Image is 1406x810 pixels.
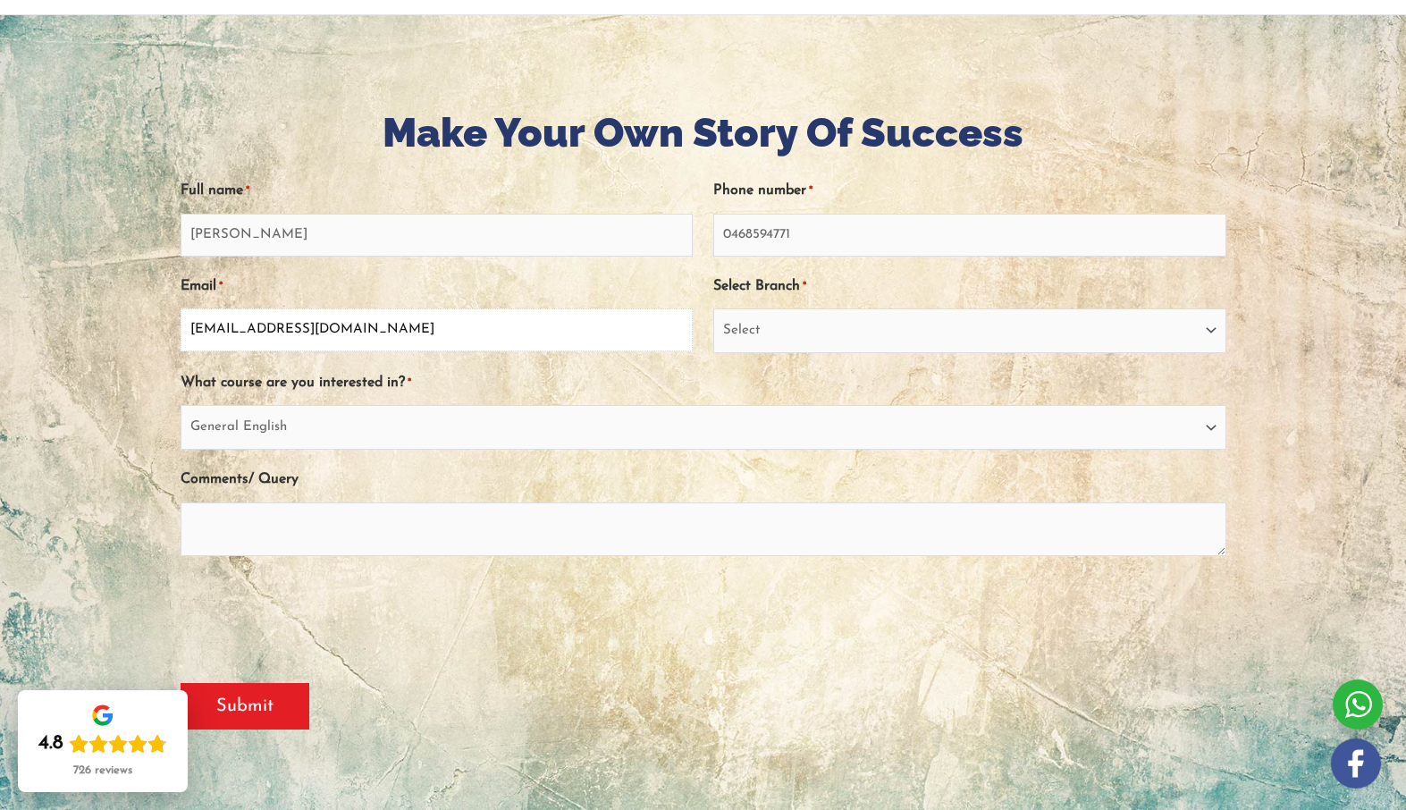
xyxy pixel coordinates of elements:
input: Submit [181,683,309,730]
label: Select Branch [713,272,806,301]
div: Rating: 4.8 out of 5 [38,731,167,756]
label: What course are you interested in? [181,368,411,398]
label: Full name [181,176,249,206]
iframe: reCAPTCHA [181,581,452,651]
h1: Make Your Own Story Of Success [181,105,1226,161]
label: Email [181,272,223,301]
label: Phone number [713,176,812,206]
label: Comments/ Query [181,465,299,494]
div: 4.8 [38,731,63,756]
img: white-facebook.png [1331,738,1381,789]
div: 726 reviews [73,764,132,778]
